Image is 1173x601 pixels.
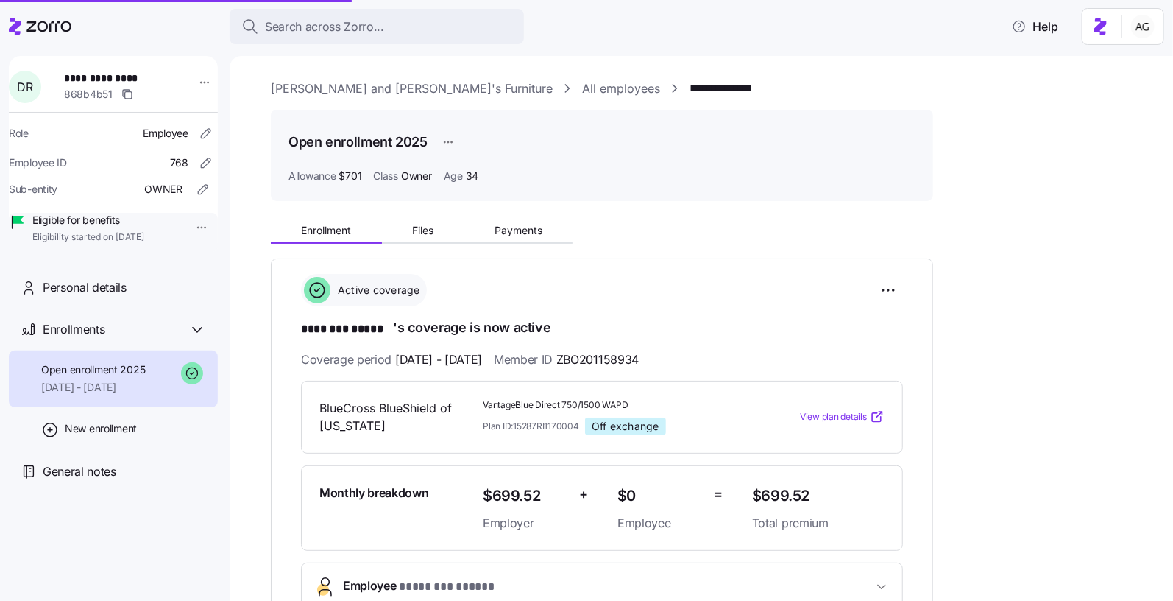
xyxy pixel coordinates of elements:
span: $699.52 [752,484,885,508]
span: + [579,484,588,505]
span: Class [373,169,398,183]
span: Search across Zorro... [265,18,384,36]
span: Allowance [288,169,336,183]
span: Employee [617,514,702,533]
h1: 's coverage is now active [301,318,903,339]
span: Help [1012,18,1058,35]
span: Monthly breakdown [319,484,429,502]
span: BlueCross BlueShield of [US_STATE] [319,399,471,436]
span: Employee [343,577,499,597]
span: $701 [339,169,361,183]
span: Age [444,169,463,183]
span: Files [412,225,433,236]
span: Role [9,126,29,141]
span: [DATE] - [DATE] [395,351,482,369]
button: Search across Zorro... [230,9,524,44]
span: Off exchange [592,420,659,433]
span: Coverage period [301,351,482,369]
span: D R [17,81,32,93]
span: 34 [466,169,478,183]
span: Employee ID [9,155,67,170]
span: New enrollment [65,421,137,436]
span: Employer [483,514,567,533]
img: 5fc55c57e0610270ad857448bea2f2d5 [1131,15,1155,38]
span: [DATE] - [DATE] [41,380,145,395]
a: [PERSON_NAME] and [PERSON_NAME]'s Furniture [271,80,553,98]
span: View plan details [800,410,867,424]
span: Sub-entity [9,182,57,197]
span: Eligible for benefits [32,213,144,228]
span: Active coverage [333,283,420,298]
span: $0 [617,484,702,508]
span: Owner [401,169,432,183]
span: ZBO201158934 [556,351,639,369]
span: Payments [495,225,542,236]
span: 868b4b51 [64,87,113,102]
span: OWNER [144,182,182,197]
span: $699.52 [483,484,567,508]
button: Help [1000,12,1070,41]
span: 768 [170,155,188,170]
span: General notes [43,463,116,481]
span: Plan ID: 15287RI1170004 [483,420,579,432]
a: View plan details [800,410,885,424]
span: Enrollment [301,225,351,236]
span: Personal details [43,278,127,297]
a: All employees [582,80,660,98]
span: = [714,484,723,505]
span: Enrollments [43,320,104,339]
span: Employee [143,126,188,141]
span: Member ID [494,351,639,369]
span: VantageBlue Direct 750/1500 WAPD [483,399,740,412]
span: Eligibility started on [DATE] [32,231,144,244]
h1: Open enrollment 2025 [288,133,428,151]
span: Open enrollment 2025 [41,362,145,377]
span: Total premium [752,514,885,533]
